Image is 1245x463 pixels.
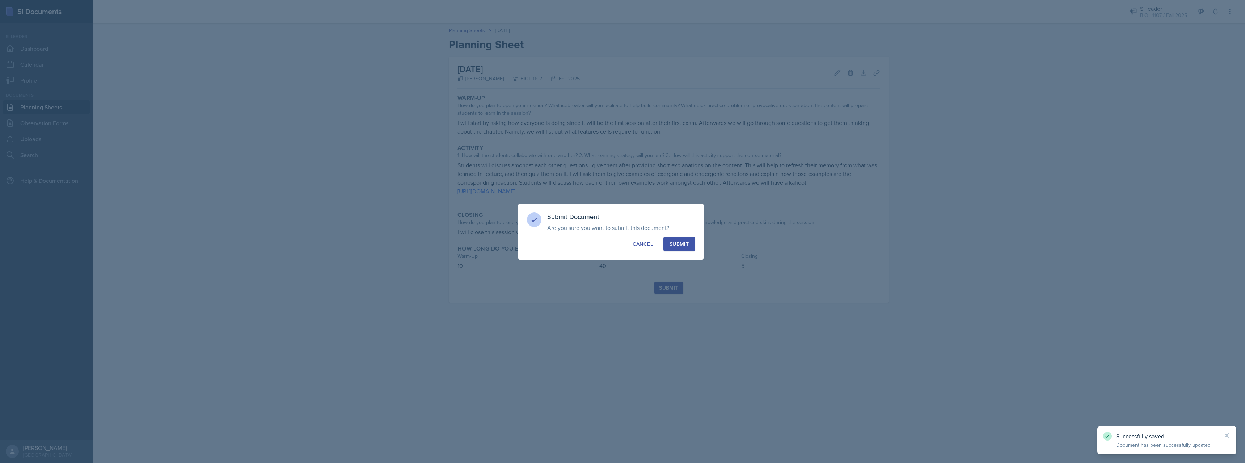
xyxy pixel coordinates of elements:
[547,212,695,221] h3: Submit Document
[547,224,695,231] p: Are you sure you want to submit this document?
[1116,433,1217,440] p: Successfully saved!
[633,240,653,248] div: Cancel
[1116,441,1217,449] p: Document has been successfully updated
[626,237,659,251] button: Cancel
[663,237,695,251] button: Submit
[670,240,689,248] div: Submit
